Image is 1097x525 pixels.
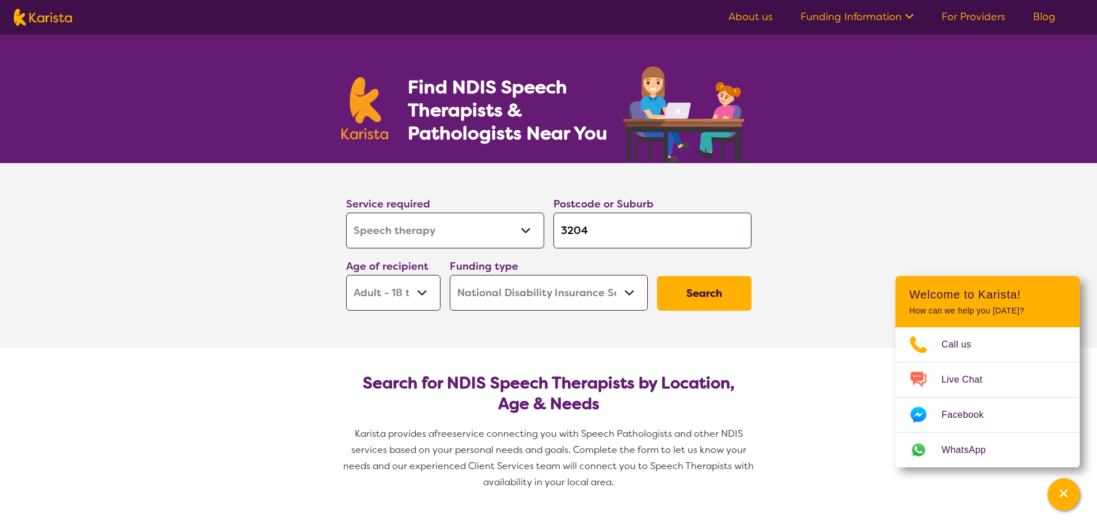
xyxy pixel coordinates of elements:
[657,276,751,311] button: Search
[355,428,434,440] span: Karista provides a
[895,327,1080,467] ul: Choose channel
[355,373,742,414] h2: Search for NDIS Speech Therapists by Location, Age & Needs
[14,9,72,26] img: Karista logo
[553,197,654,211] label: Postcode or Suburb
[346,197,430,211] label: Service required
[408,75,621,145] h1: Find NDIS Speech Therapists & Pathologists Near You
[343,428,756,488] span: service connecting you with Speech Pathologists and other NDIS services based on your personal ne...
[909,288,1066,301] h2: Welcome to Karista!
[800,10,914,24] a: Funding Information
[341,77,389,139] img: Karista logo
[895,433,1080,467] a: Web link opens in a new tab.
[942,406,997,424] span: Facebook
[942,10,1005,24] a: For Providers
[1033,10,1056,24] a: Blog
[895,276,1080,467] div: Channel Menu
[553,213,751,248] input: Type
[942,336,985,353] span: Call us
[728,10,773,24] a: About us
[942,441,1000,459] span: WhatsApp
[346,259,428,273] label: Age of recipient
[1047,478,1080,511] button: Channel Menu
[909,306,1066,316] p: How can we help you [DATE]?
[614,62,756,163] img: speech-therapy
[942,371,996,388] span: Live Chat
[434,428,453,440] span: free
[450,259,518,273] label: Funding type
